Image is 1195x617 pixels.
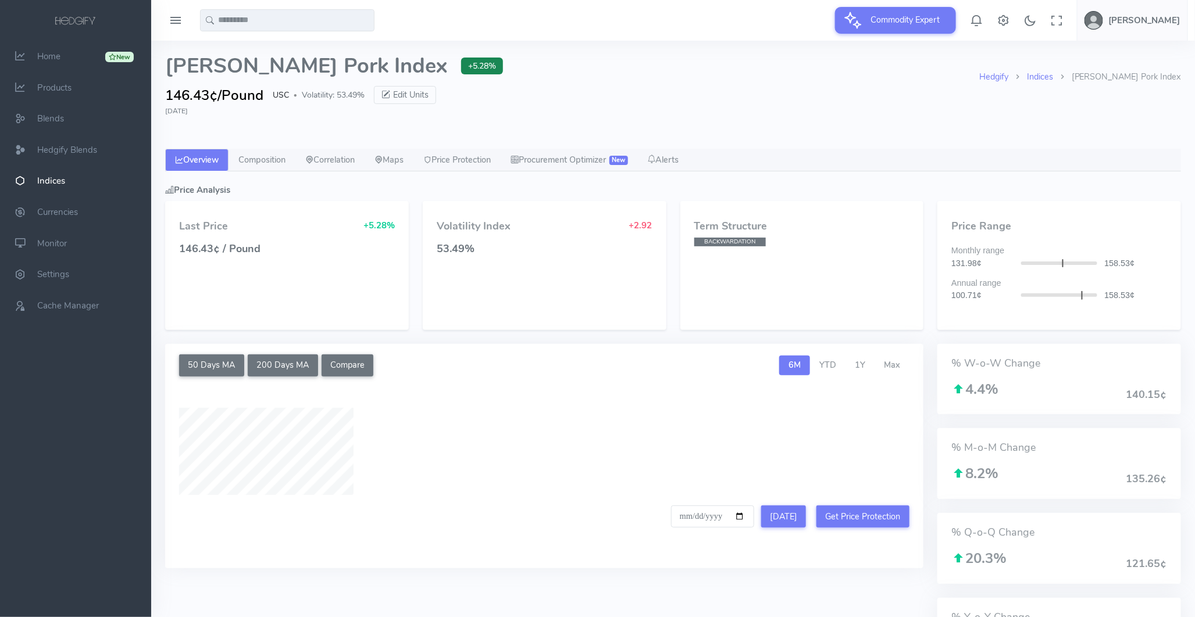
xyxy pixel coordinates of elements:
a: Commodity Expert [835,14,956,26]
a: Overview [165,149,229,172]
span: Currencies [37,206,78,218]
span: Blends [37,113,64,124]
span: Indices [37,175,65,187]
span: 8.2% [951,464,998,483]
h4: Volatility Index [437,221,511,232]
div: 158.53¢ [1097,257,1174,270]
span: Commodity Expert [864,7,947,33]
h4: 140.15¢ [1126,389,1167,401]
a: Alerts [638,149,689,172]
a: Maps [365,149,413,172]
h4: 146.43¢ / Pound [179,243,395,255]
img: logo [53,15,98,28]
button: [DATE] [761,505,807,528]
span: 4.4% [951,380,998,399]
a: Price Protection [413,149,501,172]
span: Max [884,359,900,371]
span: 6M [789,359,801,371]
span: +5.28% [461,58,503,74]
span: Cache Manager [37,300,99,311]
button: 200 Days MA [248,354,318,376]
button: Commodity Expert [835,7,956,34]
span: ● [294,92,297,98]
h4: 135.26¢ [1126,473,1167,485]
h4: 53.49% [437,243,652,255]
span: YTD [819,359,836,371]
a: Correlation [295,149,365,172]
a: Hedgify [979,71,1008,82]
span: 20.3% [951,549,1007,568]
li: [PERSON_NAME] Pork Index [1053,71,1181,84]
span: 146.43¢/Pound [165,85,263,106]
div: 131.98¢ [944,257,1021,270]
span: Products [37,82,72,94]
h4: Last Price [179,221,228,232]
h4: Price Range [951,221,1167,232]
h4: Term Structure [694,221,910,232]
span: +2.92 [629,220,652,231]
span: BACKWARDATION [694,238,766,246]
a: Composition [229,149,295,172]
span: Hedgify Blends [37,144,97,156]
span: +5.28% [363,220,395,231]
a: Indices [1027,71,1053,82]
div: 100.71¢ [944,289,1021,302]
div: Annual range [944,277,1174,290]
button: 50 Days MA [179,354,244,376]
h4: % W-o-W Change [951,358,1167,370]
span: USC [273,89,289,101]
button: Edit Units [374,86,436,105]
h4: % M-o-M Change [951,442,1167,454]
span: 1Y [855,359,865,371]
span: New [609,156,628,165]
div: 158.53¢ [1097,289,1174,302]
h4: 121.65¢ [1126,558,1167,570]
span: Settings [37,268,69,280]
div: [DATE] [165,106,1181,116]
h5: Price Analysis [165,185,1181,195]
span: Home [37,51,60,62]
span: Volatility: 53.49% [302,89,365,101]
button: Get Price Protection [816,505,909,528]
h4: % Q-o-Q Change [951,527,1167,539]
button: Compare [322,354,374,376]
h5: [PERSON_NAME] [1109,16,1180,25]
div: New [105,52,134,62]
div: Monthly range [944,245,1174,257]
span: [PERSON_NAME] Pork Index [165,55,447,78]
a: Procurement Optimizer [501,149,638,172]
span: Monitor [37,238,67,249]
img: user-image [1085,11,1103,30]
